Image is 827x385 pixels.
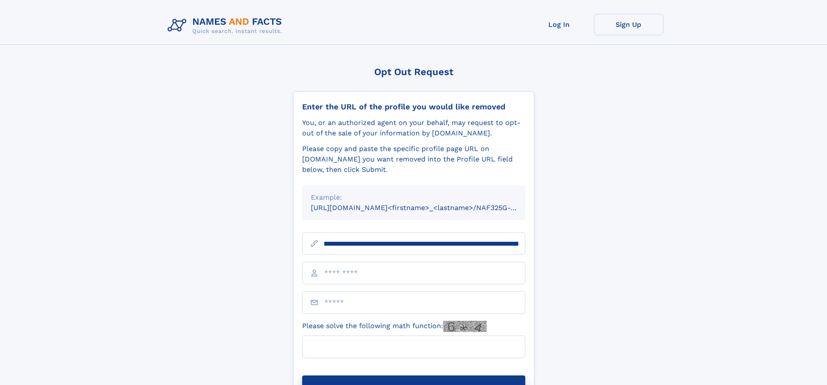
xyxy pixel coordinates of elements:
[302,144,525,175] div: Please copy and paste the specific profile page URL on [DOMAIN_NAME] you want removed into the Pr...
[164,14,289,37] img: Logo Names and Facts
[311,204,542,212] small: [URL][DOMAIN_NAME]<firstname>_<lastname>/NAF325G-xxxxxxxx
[302,118,525,138] div: You, or an authorized agent on your behalf, may request to opt-out of the sale of your informatio...
[302,102,525,112] div: Enter the URL of the profile you would like removed
[302,321,487,332] label: Please solve the following math function:
[311,192,517,203] div: Example:
[594,14,663,35] a: Sign Up
[293,66,534,77] div: Opt Out Request
[524,14,594,35] a: Log In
